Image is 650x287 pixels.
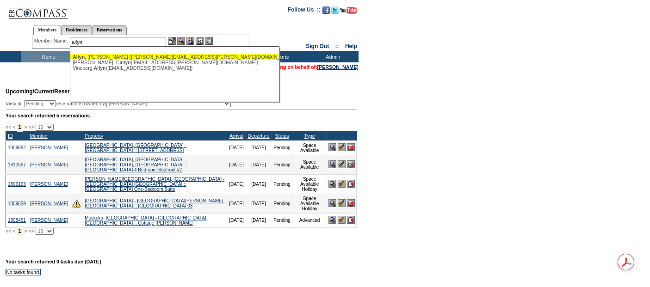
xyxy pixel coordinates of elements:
span: Allyn [73,54,85,60]
div: , [PERSON_NAME] ([PERSON_NAME][EMAIL_ADDRESS][PERSON_NAME][DOMAIN_NAME]) [73,54,276,60]
td: Pending [272,194,293,213]
img: Cancel Reservation [347,143,355,151]
img: Confirm Reservation [338,216,346,224]
a: Sign Out [306,43,329,49]
span: << [6,124,11,130]
img: Confirm Reservation [338,143,346,151]
a: Muskoka, [GEOGRAPHIC_DATA] - [GEOGRAPHIC_DATA], [GEOGRAPHIC_DATA] :: Cottage [PERSON_NAME] [85,215,207,226]
span: allyn [119,60,130,65]
a: [PERSON_NAME] [30,218,68,223]
span: 1 [17,122,23,132]
td: Space Available Holiday [292,194,326,213]
span: Reservations [6,88,89,95]
div: View all: reservations owned by: [6,100,235,107]
td: Pending [272,155,293,174]
span: Allyn [94,65,106,71]
span: < [12,228,15,234]
a: Departure [248,133,269,139]
img: Reservations [196,37,204,45]
td: Admin [305,51,359,62]
span: << [6,228,11,234]
a: Members [33,25,62,35]
a: Help [345,43,357,49]
td: [DATE] [246,174,271,194]
span: > [24,124,27,130]
img: Impersonate [186,37,194,45]
td: [DATE] [246,194,271,213]
span: 1 [17,226,23,236]
img: There are insufficient days and/or tokens to cover this reservation [72,199,80,208]
img: Confirm Reservation [338,199,346,207]
a: [PERSON_NAME] [30,182,68,187]
a: Subscribe to our YouTube Channel [340,9,357,15]
span: :: [335,43,339,49]
span: You are acting on behalf of: [253,64,359,70]
span: > [24,228,27,234]
img: View [177,37,185,45]
a: Reservations [92,25,127,35]
td: Pending [272,140,293,155]
a: Property [85,133,103,139]
td: Space Available [292,140,326,155]
a: [PERSON_NAME] [30,145,68,150]
img: Confirm Reservation [338,160,346,168]
a: Type [304,133,315,139]
td: [DATE] [246,155,271,174]
td: Pending [272,213,293,227]
a: Arrival [229,133,243,139]
a: 1809882 [8,145,26,150]
a: Status [275,133,289,139]
td: [DATE] [227,155,246,174]
a: 1810567 [8,162,26,167]
a: [PERSON_NAME][GEOGRAPHIC_DATA], [GEOGRAPHIC_DATA] - [GEOGRAPHIC_DATA] [GEOGRAPHIC_DATA] :: [GEOGR... [85,177,224,192]
span: >> [28,228,34,234]
img: Follow us on Twitter [331,6,339,14]
td: Pending [272,174,293,194]
a: Member [30,133,48,139]
a: [GEOGRAPHIC_DATA] - [GEOGRAPHIC_DATA][PERSON_NAME], [GEOGRAPHIC_DATA] :: [GEOGRAPHIC_DATA] 03 [85,198,224,208]
img: b_edit.gif [168,37,176,45]
div: [PERSON_NAME], C ([EMAIL_ADDRESS][PERSON_NAME][DOMAIN_NAME]) [73,60,276,65]
a: [PERSON_NAME] [30,162,68,167]
td: [DATE] [227,140,246,155]
a: Become our fan on Facebook [322,9,330,15]
div: Your search returned 5 reservations [6,113,357,118]
img: View Reservation [328,180,336,188]
img: b_calculator.gif [205,37,213,45]
a: ID [8,133,13,139]
td: Advanced [292,213,326,227]
img: View Reservation [328,160,336,168]
td: [DATE] [227,213,246,227]
img: Cancel Reservation [347,160,355,168]
img: View Reservation [328,216,336,224]
div: Member Name: [34,37,70,45]
td: [DATE] [227,194,246,213]
img: Cancel Reservation [347,180,355,188]
td: Space Available [292,155,326,174]
img: Cancel Reservation [347,216,355,224]
span: >> [28,124,34,130]
td: Home [21,51,74,62]
a: 1809193 [8,182,26,187]
td: [DATE] [227,174,246,194]
div: Your search returned 0 tasks due [DATE] [6,259,359,269]
a: 1809859 [8,201,26,206]
td: Follow Us :: [288,6,321,17]
a: Residences [61,25,92,35]
div: Vineberg, ([EMAIL_ADDRESS][DOMAIN_NAME]) [73,65,276,71]
td: No tasks found. [6,269,41,275]
a: [GEOGRAPHIC_DATA], [GEOGRAPHIC_DATA] - [GEOGRAPHIC_DATA], [GEOGRAPHIC_DATA] :: [GEOGRAPHIC_DATA] ... [85,157,187,172]
span: < [12,124,15,130]
a: Follow us on Twitter [331,9,339,15]
td: Space Available Holiday [292,174,326,194]
a: [GEOGRAPHIC_DATA], [GEOGRAPHIC_DATA] - [GEOGRAPHIC_DATA] :: [STREET_ADDRESS] [85,143,186,153]
a: [PERSON_NAME] [30,201,68,206]
img: Cancel Reservation [347,199,355,207]
img: Subscribe to our YouTube Channel [340,7,357,14]
a: 1808451 [8,218,26,223]
img: Confirm Reservation [338,180,346,188]
img: View Reservation [328,143,336,151]
img: Become our fan on Facebook [322,6,330,14]
img: View Reservation [328,199,336,207]
span: Upcoming/Current [6,88,54,95]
